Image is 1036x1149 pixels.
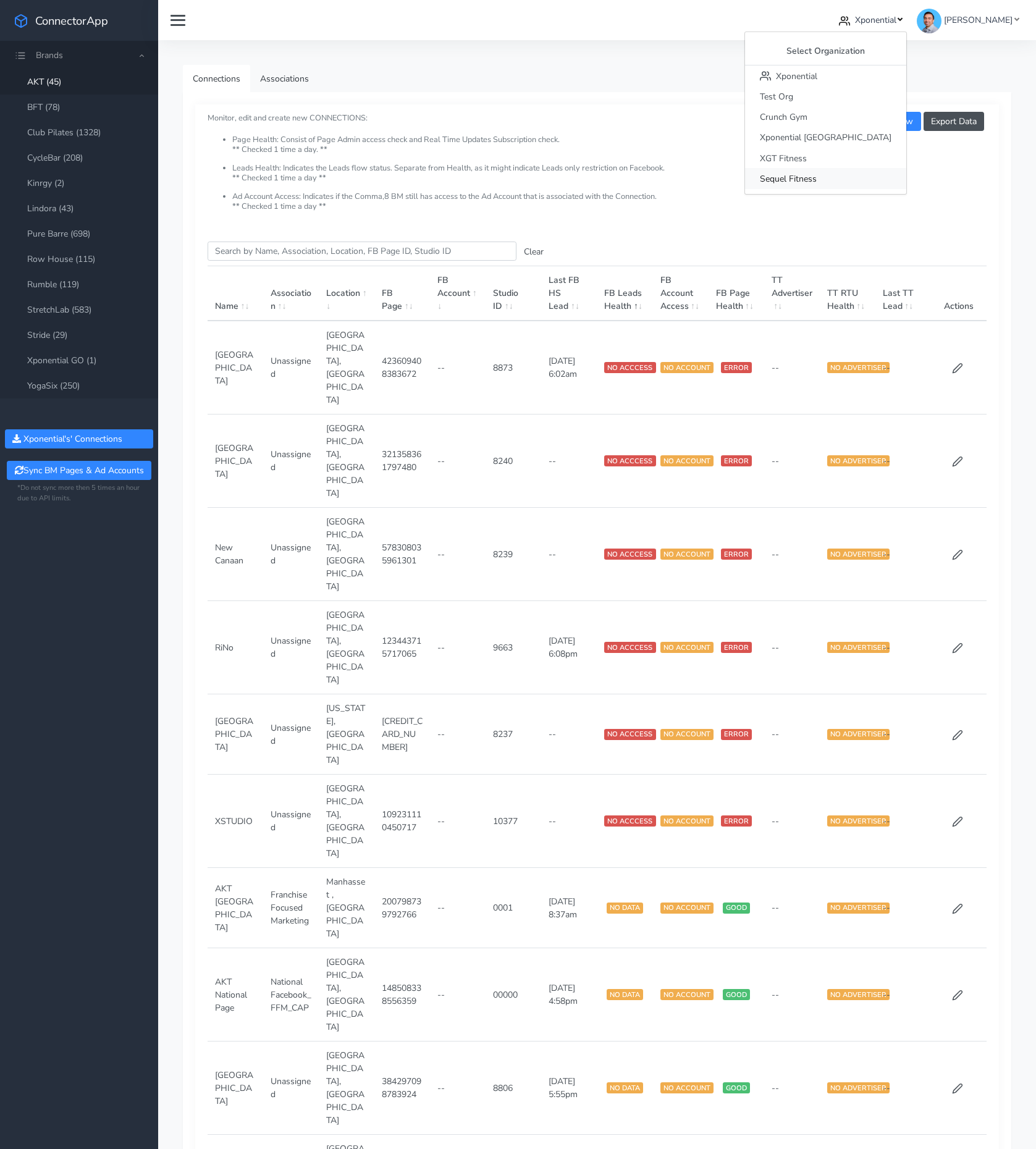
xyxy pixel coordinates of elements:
[721,729,752,740] span: ERROR
[486,601,541,694] td: 9663
[834,9,908,32] a: Xponential
[875,266,931,321] th: Last TT Lead
[723,903,750,914] span: GOOD
[374,415,430,508] td: 321358361797480
[827,642,890,653] span: NO ADVERTISER
[430,508,486,601] td: --
[208,868,263,948] td: AKT [GEOGRAPHIC_DATA]
[944,14,1013,26] span: [PERSON_NAME]
[319,508,374,601] td: [GEOGRAPHIC_DATA],[GEOGRAPHIC_DATA]
[232,135,987,164] li: Page Health: Consist of Page Admin access check and Real Time Updates Subscription check. ** Chec...
[855,14,896,26] span: Xponential
[875,321,931,415] td: --
[232,192,987,211] li: Ad Account Access: Indicates if the Comma,8 BM still has access to the Ad Account that is associa...
[827,549,890,560] span: NO ADVERTISER
[319,601,374,694] td: [GEOGRAPHIC_DATA],[GEOGRAPHIC_DATA]
[760,153,807,164] span: XGT Fitness
[17,483,141,504] small: *Do not sync more then 5 times an hour due to API limits.
[541,694,597,775] td: --
[604,729,655,740] span: NO ACCCESS
[374,601,430,694] td: 123443715717065
[263,601,319,694] td: Unassigned
[319,868,374,948] td: Manhasset ,[GEOGRAPHIC_DATA]
[374,1042,430,1135] td: 384297098783924
[875,601,931,694] td: --
[374,508,430,601] td: 578308035961301
[607,1082,643,1093] span: NO DATA
[827,815,890,827] span: NO ADVERTISER
[486,694,541,775] td: 8237
[760,91,793,103] span: Test Org
[486,775,541,868] td: 10377
[721,549,752,560] span: ERROR
[607,903,643,914] span: NO DATA
[208,415,263,508] td: [GEOGRAPHIC_DATA]
[764,266,820,321] th: TT Advertiser
[374,868,430,948] td: 200798739792766
[374,948,430,1042] td: 148508338556359
[319,266,374,321] th: Location
[764,775,820,868] td: --
[430,321,486,415] td: --
[208,694,263,775] td: [GEOGRAPHIC_DATA]
[263,775,319,868] td: Unassigned
[875,1042,931,1135] td: --
[5,429,153,448] button: Xponential's' Connections
[7,461,151,480] button: Sync BM Pages & Ad Accounts
[486,415,541,508] td: 8240
[250,65,319,93] a: Associations
[723,1082,750,1093] span: GOOD
[931,266,987,321] th: Actions
[430,694,486,775] td: --
[486,948,541,1042] td: 00000
[660,455,714,466] span: NO ACCOUNT
[486,321,541,415] td: 8873
[36,49,63,61] span: Brands
[924,112,984,131] button: Export Data
[660,642,714,653] span: NO ACCOUNT
[374,266,430,321] th: FB Page
[721,815,752,827] span: ERROR
[541,601,597,694] td: [DATE] 6:08pm
[764,1042,820,1135] td: --
[827,989,890,1000] span: NO ADVERTISER
[709,266,764,321] th: FB Page Health
[430,1042,486,1135] td: --
[208,242,516,261] input: enter text you want to search
[486,868,541,948] td: 0001
[597,266,652,321] th: FB Leads Health
[604,642,655,653] span: NO ACCCESS
[776,70,817,82] span: Xponential
[660,362,714,373] span: NO ACCOUNT
[486,266,541,321] th: Studio ID
[875,415,931,508] td: --
[208,775,263,868] td: XSTUDIO
[541,1042,597,1135] td: [DATE] 5:55pm
[760,173,817,185] span: Sequel Fitness
[653,266,709,321] th: FB Account Access
[764,868,820,948] td: --
[764,415,820,508] td: --
[486,1042,541,1135] td: 8806
[764,321,820,415] td: --
[263,415,319,508] td: Unassigned
[430,948,486,1042] td: --
[604,549,655,560] span: NO ACCCESS
[374,775,430,868] td: 109231110450717
[263,948,319,1042] td: National Facebook_FFM_CAP
[430,601,486,694] td: --
[430,415,486,508] td: --
[374,694,430,775] td: [CREDIT_CARD_NUMBER]
[660,903,714,914] span: NO ACCOUNT
[760,111,807,123] span: Crunch Gym
[541,321,597,415] td: [DATE] 6:02am
[208,321,263,415] td: [GEOGRAPHIC_DATA]
[208,266,263,321] th: Name
[827,729,890,740] span: NO ADVERTISER
[721,362,752,373] span: ERROR
[208,948,263,1042] td: AKT National Page
[263,694,319,775] td: Unassigned
[541,415,597,508] td: --
[208,601,263,694] td: RiNo
[263,508,319,601] td: Unassigned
